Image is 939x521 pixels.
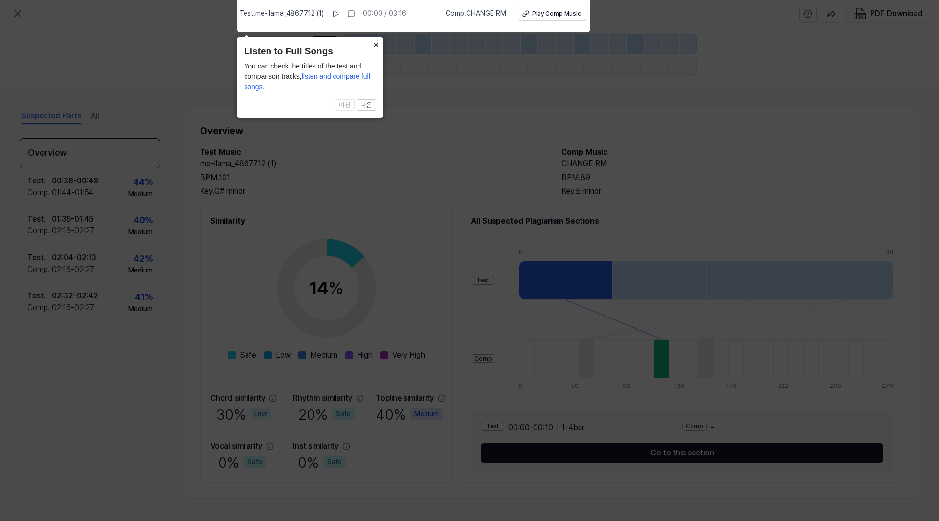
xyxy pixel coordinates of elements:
[244,72,370,91] span: listen and compare full songs.
[357,99,376,111] button: 다음
[446,9,506,19] span: Comp . CHANGE RM
[240,9,324,19] span: Test . me-llama_4867712 (1)
[368,37,383,51] button: Close
[518,7,587,21] button: Play Comp Music
[363,9,406,19] div: 00:00 / 03:16
[244,61,376,92] div: You can check the titles of the test and comparison tracks,
[244,45,376,59] header: Listen to Full Songs
[532,10,581,18] div: Play Comp Music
